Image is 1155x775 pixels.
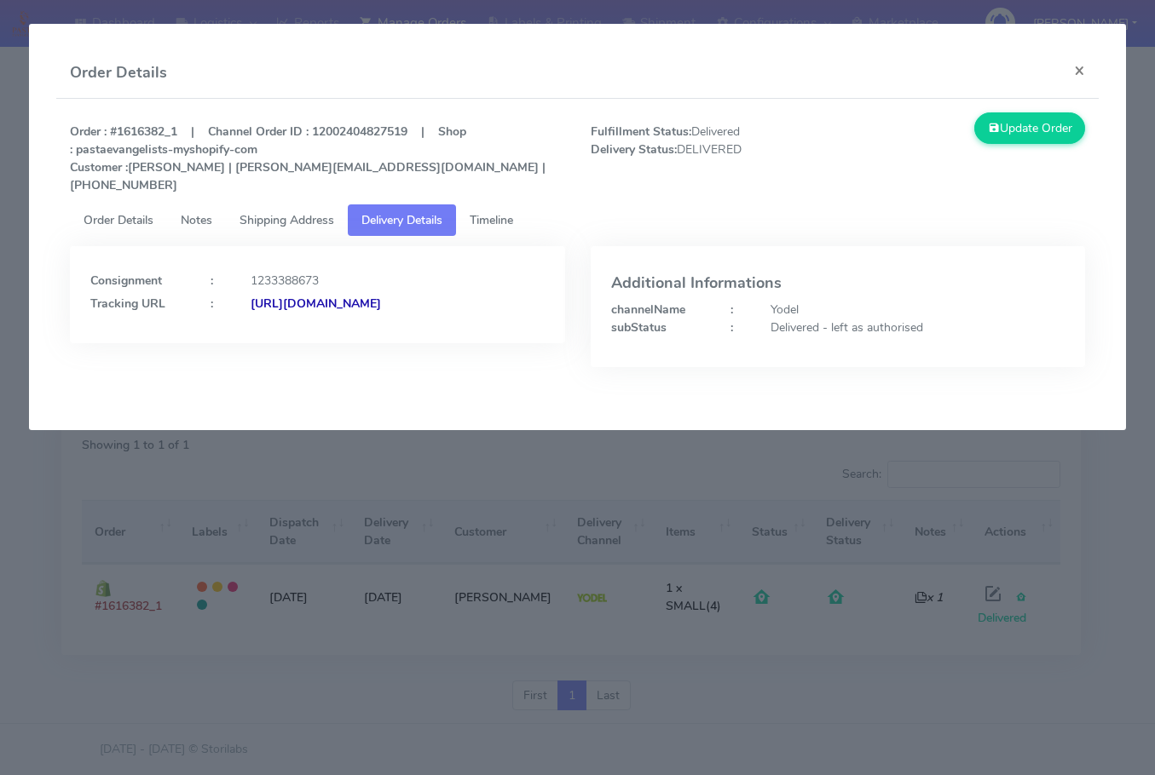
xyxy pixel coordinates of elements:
span: Order Details [84,212,153,228]
span: Delivered DELIVERED [578,123,838,194]
h4: Order Details [70,61,167,84]
span: Delivery Details [361,212,442,228]
strong: : [211,273,213,289]
strong: Order : #1616382_1 | Channel Order ID : 12002404827519 | Shop : pastaevangelists-myshopify-com [P... [70,123,546,193]
button: Update Order [974,112,1085,144]
strong: subStatus [611,319,667,336]
div: Delivered - left as authorised [758,319,1077,336]
div: 1233388673 [238,272,557,290]
h4: Additional Informations [611,275,1065,292]
strong: Fulfillment Status: [591,123,691,140]
strong: : [731,301,733,318]
ul: Tabs [70,204,1085,236]
button: Close [1060,48,1099,93]
strong: : [731,319,733,336]
strong: Delivery Status: [591,141,677,158]
strong: [URL][DOMAIN_NAME] [251,296,381,312]
div: Yodel [758,301,1077,319]
strong: Consignment [90,273,162,289]
strong: Customer : [70,159,128,175]
span: Shipping Address [240,212,334,228]
span: Notes [181,212,212,228]
strong: : [211,296,213,312]
strong: Tracking URL [90,296,165,312]
span: Timeline [470,212,513,228]
strong: channelName [611,301,685,318]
